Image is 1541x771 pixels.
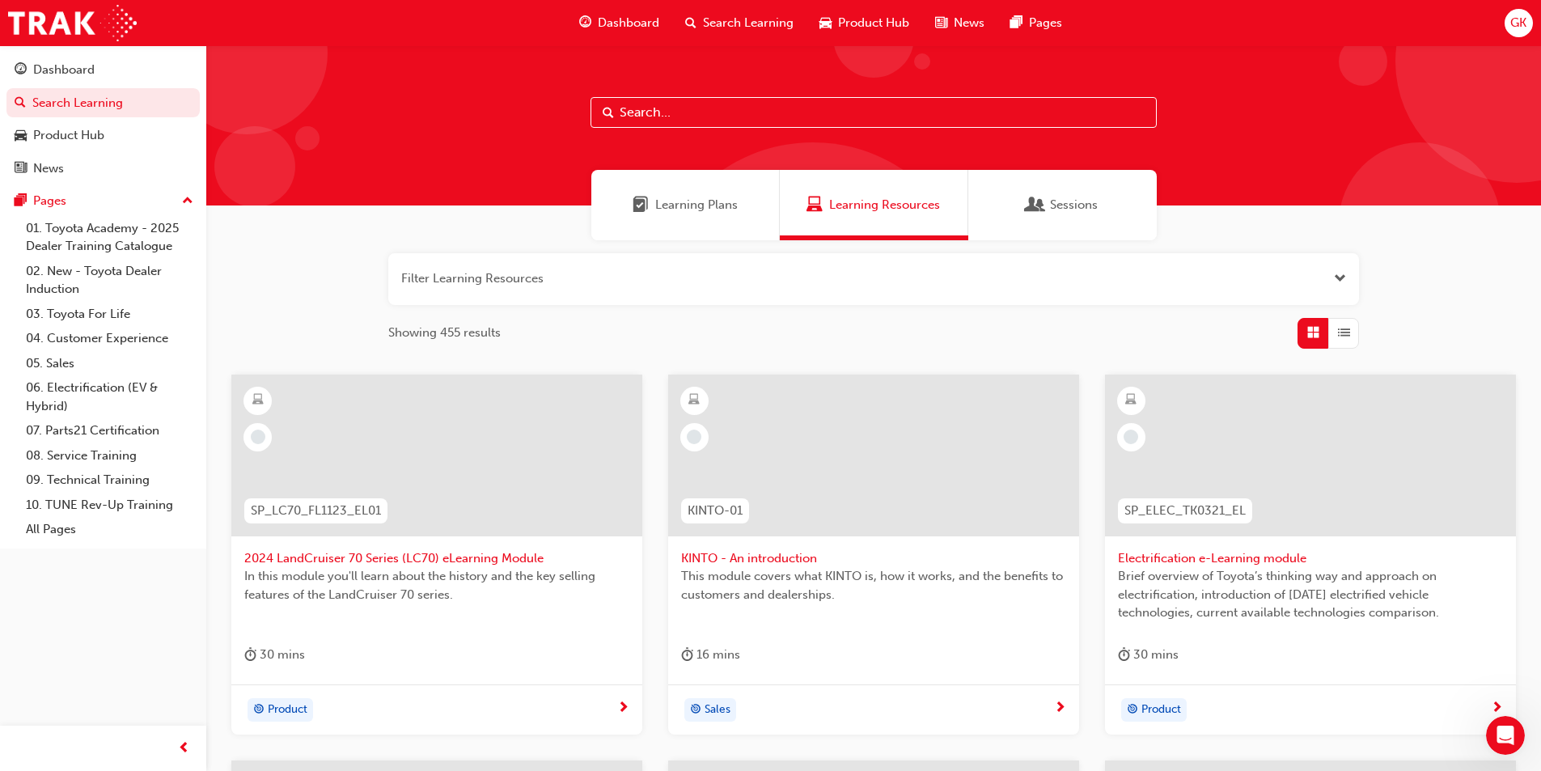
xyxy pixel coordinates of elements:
[1124,502,1246,520] span: SP_ELEC_TK0321_EL
[244,645,305,665] div: 30 mins
[1338,324,1350,342] span: List
[33,61,95,79] div: Dashboard
[252,390,264,411] span: learningResourceType_ELEARNING-icon
[1118,567,1503,622] span: Brief overview of Toyota’s thinking way and approach on electrification, introduction of [DATE] e...
[15,162,27,176] span: news-icon
[672,6,806,40] a: search-iconSearch Learning
[6,55,200,85] a: Dashboard
[6,186,200,216] button: Pages
[838,14,909,32] span: Product Hub
[33,159,64,178] div: News
[681,549,1066,568] span: KINTO - An introduction
[690,700,701,721] span: target-icon
[1124,430,1138,444] span: learningRecordVerb_NONE-icon
[688,390,700,411] span: learningResourceType_ELEARNING-icon
[705,701,730,719] span: Sales
[19,443,200,468] a: 08. Service Training
[6,121,200,150] a: Product Hub
[1029,14,1062,32] span: Pages
[806,6,922,40] a: car-iconProduct Hub
[1118,645,1130,665] span: duration-icon
[954,14,984,32] span: News
[655,196,738,214] span: Learning Plans
[1118,645,1179,665] div: 30 mins
[251,430,265,444] span: learningRecordVerb_NONE-icon
[829,196,940,214] span: Learning Resources
[244,567,629,604] span: In this module you'll learn about the history and the key selling features of the LandCruiser 70 ...
[19,259,200,302] a: 02. New - Toyota Dealer Induction
[566,6,672,40] a: guage-iconDashboard
[8,5,137,41] img: Trak
[19,351,200,376] a: 05. Sales
[251,502,381,520] span: SP_LC70_FL1123_EL01
[15,63,27,78] span: guage-icon
[19,326,200,351] a: 04. Customer Experience
[1486,716,1525,755] iframe: Intercom live chat
[19,468,200,493] a: 09. Technical Training
[598,14,659,32] span: Dashboard
[6,88,200,118] a: Search Learning
[244,549,629,568] span: 2024 LandCruiser 70 Series (LC70) eLearning Module
[19,418,200,443] a: 07. Parts21 Certification
[1127,700,1138,721] span: target-icon
[1491,701,1503,716] span: next-icon
[1105,375,1516,735] a: SP_ELEC_TK0321_ELElectrification e-Learning moduleBrief overview of Toyota’s thinking way and app...
[15,194,27,209] span: pages-icon
[231,375,642,735] a: SP_LC70_FL1123_EL012024 LandCruiser 70 Series (LC70) eLearning ModuleIn this module you'll learn ...
[1050,196,1098,214] span: Sessions
[15,129,27,143] span: car-icon
[668,375,1079,735] a: KINTO-01KINTO - An introductionThis module covers what KINTO is, how it works, and the benefits t...
[681,567,1066,604] span: This module covers what KINTO is, how it works, and the benefits to customers and dealerships.
[591,170,780,240] a: Learning PlansLearning Plans
[681,645,693,665] span: duration-icon
[244,645,256,665] span: duration-icon
[1118,549,1503,568] span: Electrification e-Learning module
[1027,196,1044,214] span: Sessions
[1125,390,1137,411] span: learningResourceType_ELEARNING-icon
[687,430,701,444] span: learningRecordVerb_NONE-icon
[617,701,629,716] span: next-icon
[253,700,265,721] span: target-icon
[19,216,200,259] a: 01. Toyota Academy - 2025 Dealer Training Catalogue
[33,126,104,145] div: Product Hub
[603,104,614,122] span: Search
[579,13,591,33] span: guage-icon
[1010,13,1022,33] span: pages-icon
[6,52,200,186] button: DashboardSearch LearningProduct HubNews
[1141,701,1181,719] span: Product
[178,739,190,759] span: prev-icon
[388,324,501,342] span: Showing 455 results
[268,701,307,719] span: Product
[19,302,200,327] a: 03. Toyota For Life
[780,170,968,240] a: Learning ResourcesLearning Resources
[19,493,200,518] a: 10. TUNE Rev-Up Training
[922,6,997,40] a: news-iconNews
[1334,269,1346,288] button: Open the filter
[819,13,832,33] span: car-icon
[633,196,649,214] span: Learning Plans
[6,154,200,184] a: News
[15,96,26,111] span: search-icon
[591,97,1157,128] input: Search...
[33,192,66,210] div: Pages
[806,196,823,214] span: Learning Resources
[685,13,696,33] span: search-icon
[1054,701,1066,716] span: next-icon
[1505,9,1533,37] button: GK
[968,170,1157,240] a: SessionsSessions
[19,517,200,542] a: All Pages
[688,502,743,520] span: KINTO-01
[1307,324,1319,342] span: Grid
[1510,14,1526,32] span: GK
[681,645,740,665] div: 16 mins
[935,13,947,33] span: news-icon
[703,14,794,32] span: Search Learning
[182,191,193,212] span: up-icon
[19,375,200,418] a: 06. Electrification (EV & Hybrid)
[997,6,1075,40] a: pages-iconPages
